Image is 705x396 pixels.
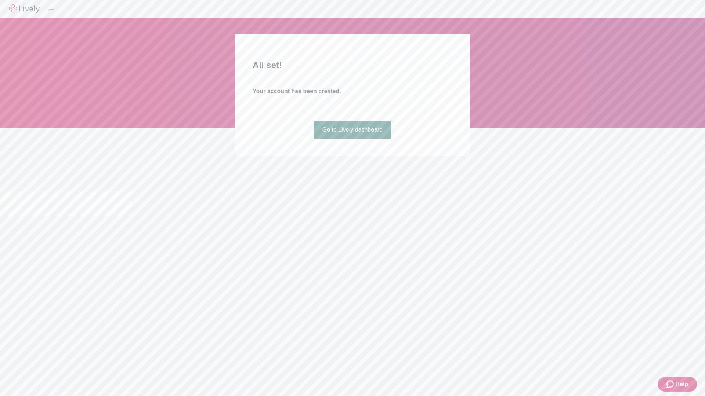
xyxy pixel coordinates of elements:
[658,377,697,392] button: Zendesk support iconHelp
[9,4,40,13] img: Lively
[666,380,675,389] svg: Zendesk support icon
[253,87,452,96] h4: Your account has been created.
[48,9,54,11] button: Log out
[314,121,392,139] a: Go to Lively dashboard
[675,380,688,389] span: Help
[253,59,452,72] h2: All set!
